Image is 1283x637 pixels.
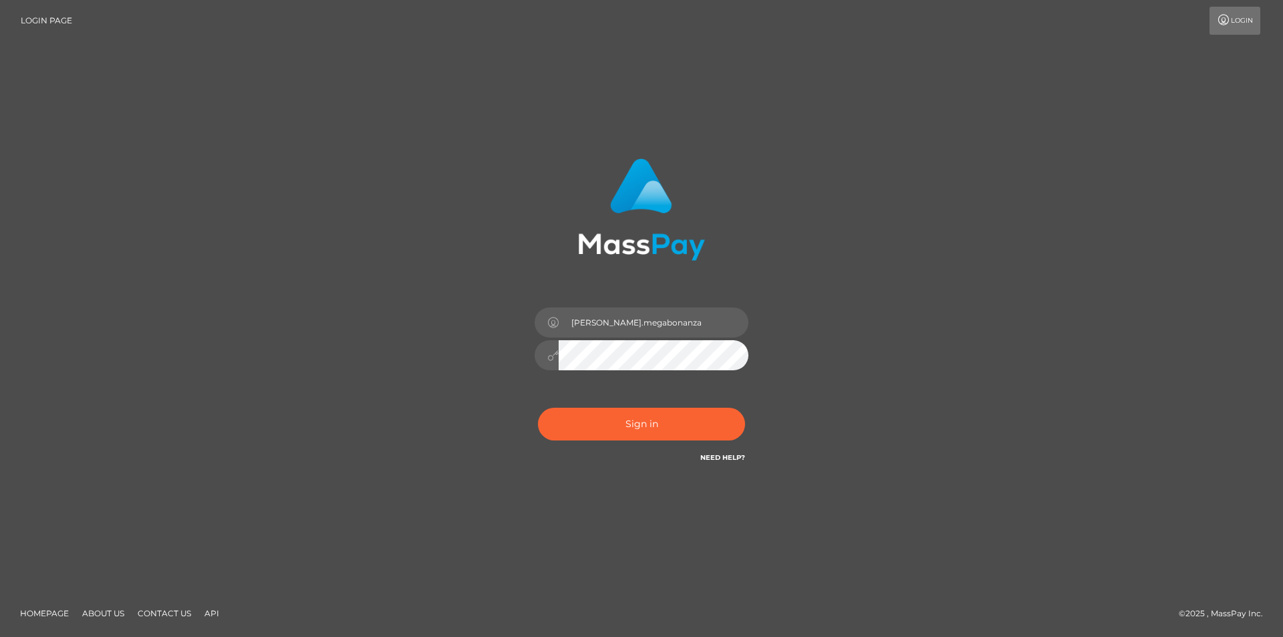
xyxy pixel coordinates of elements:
a: Login Page [21,7,72,35]
a: About Us [77,603,130,624]
a: Login [1209,7,1260,35]
a: Need Help? [700,453,745,462]
a: API [199,603,225,624]
button: Sign in [538,408,745,440]
input: Username... [559,307,748,338]
a: Contact Us [132,603,196,624]
img: MassPay Login [578,158,705,261]
div: © 2025 , MassPay Inc. [1179,606,1273,621]
a: Homepage [15,603,74,624]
